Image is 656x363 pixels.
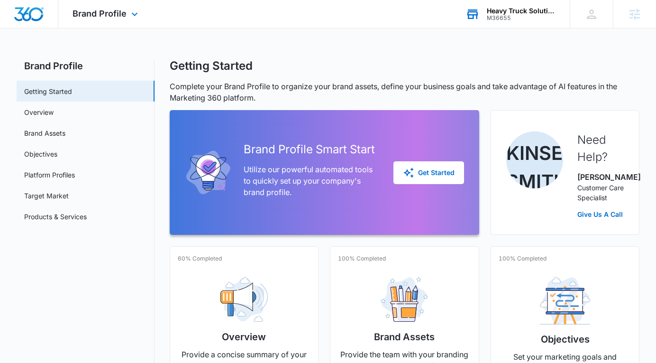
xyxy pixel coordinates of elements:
[170,81,640,103] p: Complete your Brand Profile to organize your brand assets, define your business goals and take ad...
[577,209,624,219] a: Give Us A Call
[577,131,624,166] h2: Need Help?
[487,7,556,15] div: account name
[577,171,624,183] p: [PERSON_NAME]
[374,330,435,344] h2: Brand Assets
[27,15,46,23] div: v 4.0.25
[541,332,590,346] h2: Objectives
[24,212,87,222] a: Products & Services
[24,191,69,201] a: Target Market
[94,55,102,63] img: tab_keywords_by_traffic_grey.svg
[24,107,54,117] a: Overview
[403,167,455,178] div: Get Started
[15,15,23,23] img: logo_orange.svg
[170,59,253,73] h1: Getting Started
[24,86,72,96] a: Getting Started
[24,170,75,180] a: Platform Profiles
[17,59,155,73] h2: Brand Profile
[499,254,547,263] p: 100% Completed
[338,254,386,263] p: 100% Completed
[178,254,222,263] p: 60% Completed
[36,56,85,62] div: Domain Overview
[244,141,378,158] h2: Brand Profile Smart Start
[24,149,57,159] a: Objectives
[244,164,378,198] p: Utilize our powerful automated tools to quickly set up your company's brand profile.
[506,131,563,188] img: Kinsey Smith
[222,330,266,344] h2: Overview
[73,9,127,19] span: Brand Profile
[24,128,65,138] a: Brand Assets
[577,183,624,203] p: Customer Care Specialist
[25,25,104,32] div: Domain: [DOMAIN_NAME]
[105,56,160,62] div: Keywords by Traffic
[26,55,33,63] img: tab_domain_overview_orange.svg
[393,161,464,184] button: Get Started
[15,25,23,32] img: website_grey.svg
[487,15,556,21] div: account id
